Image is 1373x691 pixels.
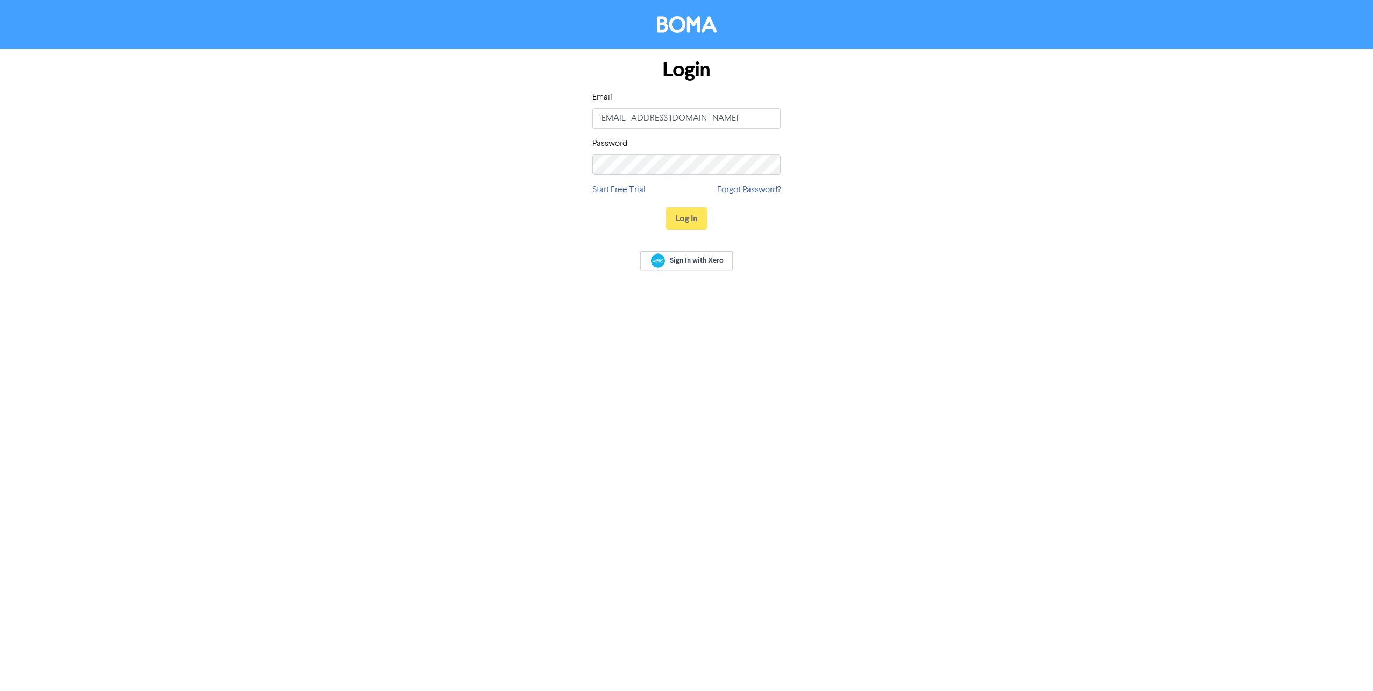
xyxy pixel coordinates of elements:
label: Email [592,91,612,104]
a: Start Free Trial [592,184,646,196]
a: Sign In with Xero [640,251,733,270]
label: Password [592,137,627,150]
a: Forgot Password? [717,184,781,196]
img: Xero logo [651,253,665,268]
button: Log In [666,207,707,230]
h1: Login [592,58,781,82]
span: Sign In with Xero [670,256,724,265]
img: BOMA Logo [657,16,717,33]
